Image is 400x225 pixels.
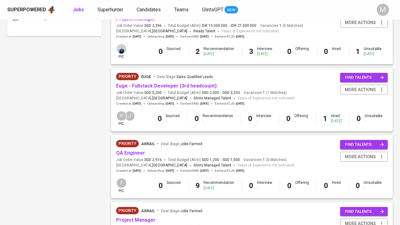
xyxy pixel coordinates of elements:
span: SGD 2,500 [202,90,219,95]
span: [GEOGRAPHIC_DATA] , [116,95,187,102]
span: [DATE] [236,169,244,173]
span: [DATE] [133,102,141,106]
b: 3 [249,47,254,56]
div: - [365,119,383,124]
span: Jobs Farmed [180,142,202,146]
b: 0 [357,114,361,123]
div: Hired [332,46,341,57]
span: Priority [116,73,139,80]
b: 0 [159,181,163,190]
div: - [256,119,272,124]
span: [DATE] [166,169,174,173]
a: GlintsGPT NEW [202,6,238,14]
span: [GEOGRAPHIC_DATA] , [116,28,187,34]
span: Onboarding : [147,34,174,39]
span: [GEOGRAPHIC_DATA] , [116,162,187,169]
div: Interview [257,46,273,57]
b: 1 [323,114,328,123]
span: find talents [345,141,384,148]
div: [DATE] [204,186,234,191]
b: 1 [356,47,360,56]
div: Interview [257,180,273,191]
span: Vacancies ( 0 Matches ) [260,23,303,28]
div: [DATE] [331,119,342,124]
div: Superpowered [7,6,46,13]
span: more actions [345,153,376,161]
a: Jobs [73,6,85,14]
b: Jobs [73,7,84,12]
div: M [377,4,389,16]
div: - [295,52,309,57]
div: pic [116,178,127,194]
a: Teams [174,6,190,14]
div: F [116,178,127,188]
span: Vacancies ( 0 Matches ) [244,157,287,162]
span: Glints Managed Talent [193,96,231,100]
div: - [166,119,180,124]
b: 0 [195,114,199,123]
div: - [167,52,181,57]
div: Hired [331,113,342,124]
b: 0 [324,47,328,56]
b: 0 [288,181,292,190]
span: - [220,157,221,162]
span: SGD 5,250 [144,90,162,95]
span: Job Order Value [116,90,162,95]
span: SGD 3,333 [222,90,240,95]
div: Recommendation [204,180,234,191]
div: pic [116,44,127,59]
span: find talents [345,74,384,81]
a: Superhunter [97,6,124,14]
span: Total Budget (All-In) [168,157,240,162]
button: find talents [340,207,388,216]
span: Created at : [116,34,141,39]
b: 0 [356,181,360,190]
div: Offering [295,180,309,191]
span: Total Budget (All-In) [168,23,256,28]
b: 0 [288,47,292,56]
span: Priority [116,141,139,147]
span: SGD 1,200 [202,157,219,162]
span: euge [141,74,151,79]
div: - [203,119,233,124]
div: Offering [295,46,309,57]
button: find talents [340,140,388,149]
button: more actions [340,152,388,162]
span: [DATE] [200,169,209,173]
span: [DATE] [133,169,141,173]
b: 9 [196,181,200,190]
b: 0 [248,114,253,123]
span: 1 [278,23,281,28]
span: Earliest ECJD : [215,34,244,39]
span: Deal Stage : [157,75,213,79]
span: Job Order Value [116,23,162,28]
span: Earliest EMD : [180,169,209,173]
span: IDR 27.000.000 [231,23,256,28]
b: 0 [249,181,254,190]
div: - [295,186,309,191]
span: Onboarding : [147,102,174,106]
div: New Job received from Demand Team [116,207,139,214]
span: Vacancies ( 1 Matches ) [244,90,287,95]
div: V [116,111,127,121]
span: NEW [225,7,238,13]
a: Project Manager [116,217,156,223]
span: Axrail [141,141,155,146]
span: SGD 2,916 [144,157,162,162]
span: Glints Managed Talent [193,163,231,167]
span: Job Order Value [116,157,162,162]
span: Deal Stage : [161,142,202,146]
span: Earliest EMD : [180,34,209,39]
span: Ready Talent [193,29,215,33]
div: Unsuitable [364,180,382,191]
div: pic [116,111,127,127]
span: SGD 1,500 [222,157,240,162]
span: Earliest EMD : [180,102,209,106]
span: [GEOGRAPHIC_DATA] [152,95,187,102]
span: Superhunter [97,7,123,12]
div: Interview [256,113,272,124]
span: Jobs Farmed [180,209,202,213]
span: Years of Experience not indicated. [237,95,295,102]
b: 0 [159,47,163,56]
span: [GEOGRAPHIC_DATA] [152,28,187,34]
